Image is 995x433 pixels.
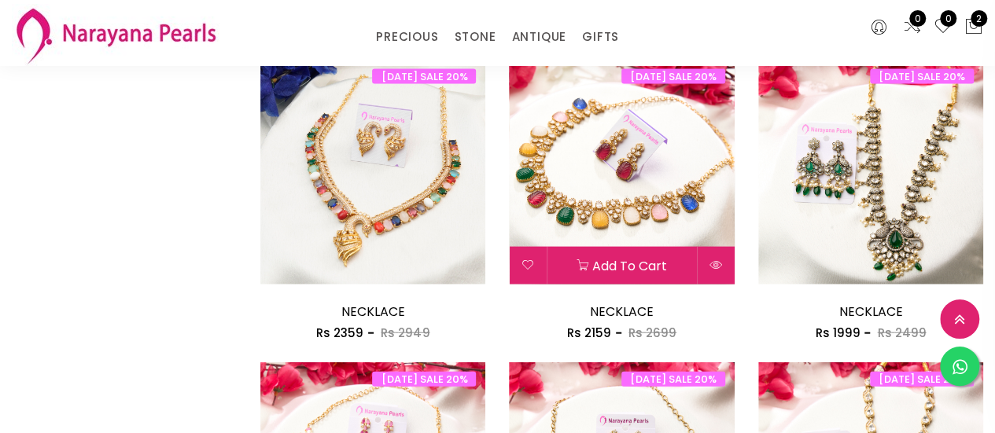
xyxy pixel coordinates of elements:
[877,325,926,341] span: Rs 2499
[509,247,546,284] button: Add to wishlist
[971,10,987,27] span: 2
[372,69,476,84] span: [DATE] SALE 20%
[903,17,922,38] a: 0
[590,303,654,321] a: NECKLACE
[698,247,735,284] button: Quick View
[838,303,902,321] a: NECKLACE
[372,372,476,387] span: [DATE] SALE 20%
[376,25,438,49] a: PRECIOUS
[621,69,725,84] span: [DATE] SALE 20%
[628,325,676,341] span: Rs 2699
[316,325,363,341] span: Rs 2359
[582,25,619,49] a: GIFTS
[870,69,974,84] span: [DATE] SALE 20%
[381,325,429,341] span: Rs 2949
[341,303,405,321] a: NECKLACE
[870,372,974,387] span: [DATE] SALE 20%
[454,25,496,49] a: STONE
[621,372,725,387] span: [DATE] SALE 20%
[511,25,566,49] a: ANTIQUE
[964,17,983,38] button: 2
[547,247,696,284] button: Add to cart
[815,325,860,341] span: Rs 1999
[934,17,953,38] a: 0
[909,10,926,27] span: 0
[567,325,611,341] span: Rs 2159
[940,10,956,27] span: 0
